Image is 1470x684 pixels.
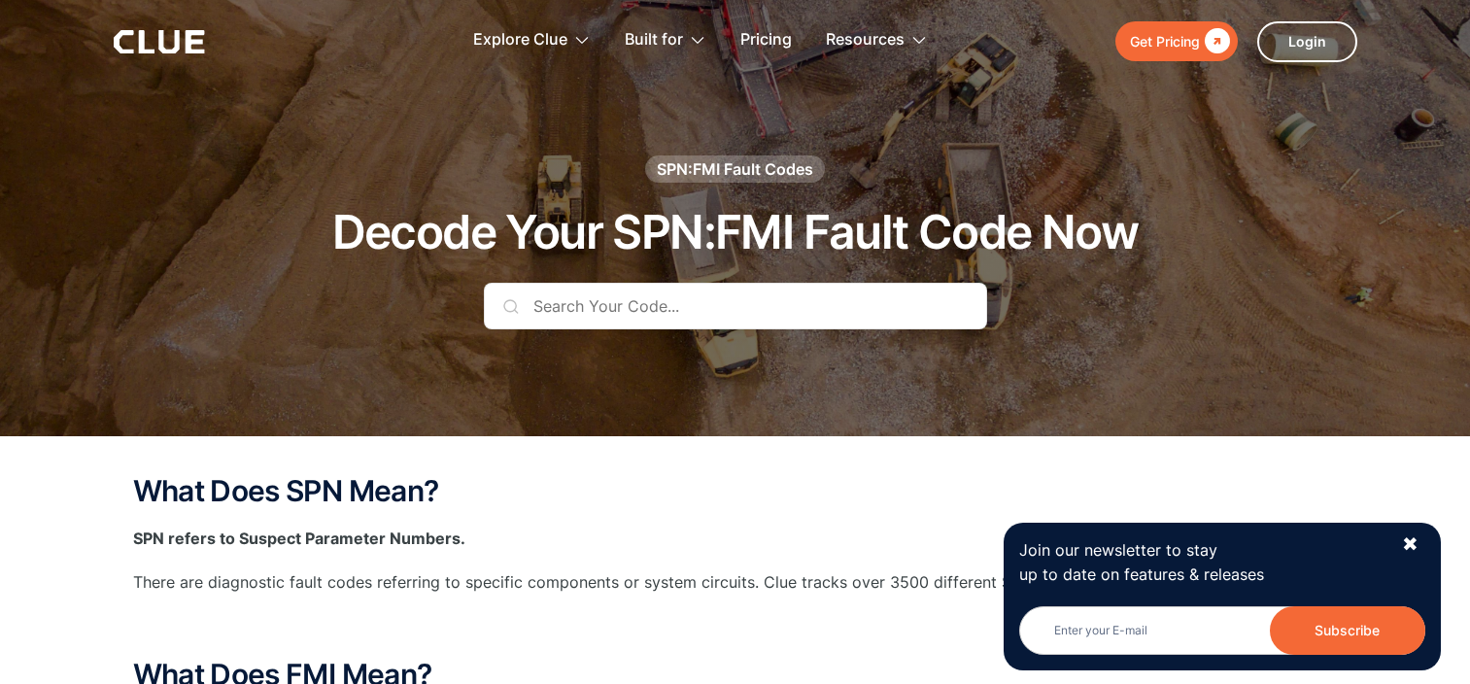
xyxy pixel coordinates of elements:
[826,10,905,71] div: Resources
[133,570,1338,595] p: There are diagnostic fault codes referring to specific components or system circuits. Clue tracks...
[473,10,567,71] div: Explore Clue
[625,10,706,71] div: Built for
[133,615,1338,639] p: ‍
[1130,29,1200,53] div: Get Pricing
[484,283,987,329] input: Search Your Code...
[1019,606,1425,655] input: Enter your E-mail
[1270,606,1425,655] input: Subscribe
[133,529,465,548] strong: SPN refers to Suspect Parameter Numbers.
[826,10,928,71] div: Resources
[332,207,1139,258] h1: Decode Your SPN:FMI Fault Code Now
[1402,532,1419,557] div: ✖
[657,158,813,180] div: SPN:FMI Fault Codes
[740,10,792,71] a: Pricing
[133,475,1338,507] h2: What Does SPN Mean?
[1019,606,1425,655] form: Newsletter
[473,10,591,71] div: Explore Clue
[1019,538,1385,587] p: Join our newsletter to stay up to date on features & releases
[1115,21,1238,61] a: Get Pricing
[1200,29,1230,53] div: 
[625,10,683,71] div: Built for
[1257,21,1357,62] a: Login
